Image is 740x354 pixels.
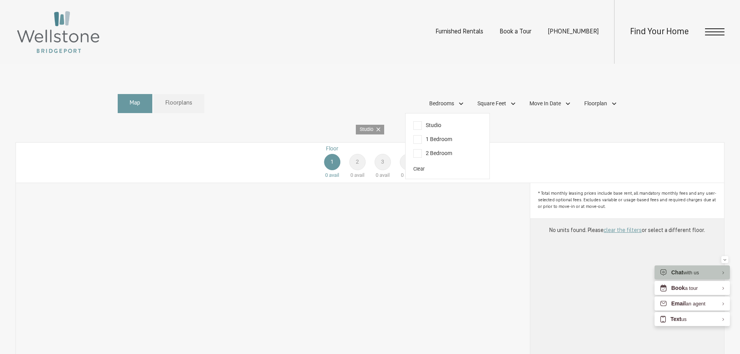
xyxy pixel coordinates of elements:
span: 2 [356,158,359,166]
img: Wellstone [16,10,101,54]
span: * Total monthly leasing prices include base rent, all mandatory monthly fees and any user-selecte... [538,191,716,210]
span: Move In Date [529,99,561,108]
span: Bedrooms [429,99,454,108]
span: 0 [350,172,353,178]
a: clear the filters [604,228,642,234]
a: Find Your Home [630,28,689,37]
span: 2 Bedroom [413,149,452,158]
a: Furnished Rentals [435,29,483,35]
span: Studio [413,121,441,130]
a: Call Us at (253) 642-8681 [548,29,599,35]
span: avail [380,172,390,178]
span: 0 [401,172,404,178]
a: Floor 4 [395,145,421,179]
a: Floor 2 [345,145,370,179]
span: Studio [360,126,376,133]
a: Studio [356,125,384,134]
span: Floorplans [165,99,192,108]
button: Open Menu [705,28,724,35]
span: 1 Bedroom [413,135,452,144]
span: 3 [381,158,384,166]
span: Floorplan [584,99,607,108]
span: Map [130,99,140,108]
span: [PHONE_NUMBER] [548,29,599,35]
span: avail [354,172,364,178]
a: Book a Tour [500,29,531,35]
p: No units found. Please or select a different floor. [538,227,716,235]
span: 0 [376,172,378,178]
button: Clear [413,166,425,173]
span: Square Feet [477,99,506,108]
a: Floor 3 [370,145,395,179]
